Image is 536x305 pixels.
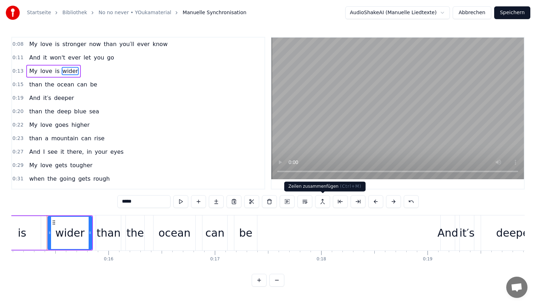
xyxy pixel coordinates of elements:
[103,40,117,48] span: than
[205,225,224,241] div: can
[47,175,57,183] span: the
[62,67,79,75] span: wider
[96,225,121,241] div: than
[83,53,92,62] span: let
[28,40,38,48] span: My
[12,68,23,75] span: 0:13
[40,40,53,48] span: love
[12,148,23,156] span: 0:27
[71,121,90,129] span: higher
[496,225,534,241] div: deeper
[28,175,45,183] span: when
[158,225,191,241] div: ocean
[66,188,76,196] span: me
[27,9,51,16] a: Startseite
[99,9,171,16] a: No no never • YOukamaterial
[93,175,110,183] span: rough
[12,162,23,169] span: 0:29
[66,148,84,156] span: there,
[27,9,246,16] nav: breadcrumb
[49,53,66,62] span: won't
[28,188,41,196] span: And
[12,175,23,182] span: 0:31
[54,121,69,129] span: goes
[43,94,52,102] span: it′s
[28,107,43,115] span: than
[47,148,58,156] span: see
[28,121,38,129] span: My
[51,134,79,142] span: mountain
[67,53,82,62] span: ever
[56,107,72,115] span: deep
[44,80,55,89] span: the
[40,161,53,169] span: love
[54,161,68,169] span: gets
[62,9,87,16] a: Bibliothek
[54,67,60,75] span: is
[62,40,87,48] span: stronger
[40,121,53,129] span: love
[494,6,530,19] button: Speichern
[86,148,93,156] span: in
[152,40,168,48] span: know
[55,225,85,241] div: wider
[12,108,23,115] span: 0:20
[459,225,475,241] div: it′s
[18,225,26,241] div: is
[73,107,87,115] span: blue
[6,6,20,20] img: youka
[119,40,135,48] span: you′ll
[69,161,93,169] span: tougher
[239,225,253,241] div: be
[94,134,105,142] span: rise
[110,148,124,156] span: eyes
[28,134,43,142] span: than
[60,148,65,156] span: it
[54,40,60,48] span: is
[104,256,113,262] div: 0:16
[437,225,458,241] div: And
[210,256,220,262] div: 0:17
[106,53,115,62] span: go
[28,94,41,102] span: And
[28,67,38,75] span: My
[506,277,527,298] div: Chat öffnen
[43,148,46,156] span: I
[423,256,432,262] div: 0:19
[12,41,23,48] span: 0:08
[340,184,362,189] span: ( Ctrl+M )
[28,80,43,89] span: than
[183,9,246,16] span: Manuelle Synchronisation
[53,94,74,102] span: deeper
[40,67,53,75] span: love
[28,53,41,62] span: And
[28,148,41,156] span: And
[76,80,88,89] span: can
[12,135,23,142] span: 0:23
[317,256,326,262] div: 0:18
[136,40,151,48] span: ever
[89,107,100,115] span: sea
[284,182,366,192] div: Zeilen zusammenfügen
[88,40,101,48] span: now
[43,53,48,62] span: it
[94,148,108,156] span: your
[12,54,23,61] span: 0:11
[43,188,65,196] span: believe
[59,175,76,183] span: going
[12,95,23,102] span: 0:19
[127,225,144,241] div: the
[44,134,49,142] span: a
[89,80,98,89] span: be
[80,134,92,142] span: can
[44,107,55,115] span: the
[93,53,105,62] span: you
[56,80,75,89] span: ocean
[78,175,91,183] span: gets
[12,122,23,129] span: 0:22
[12,81,23,88] span: 0:15
[28,161,38,169] span: My
[453,6,491,19] button: Abbrechen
